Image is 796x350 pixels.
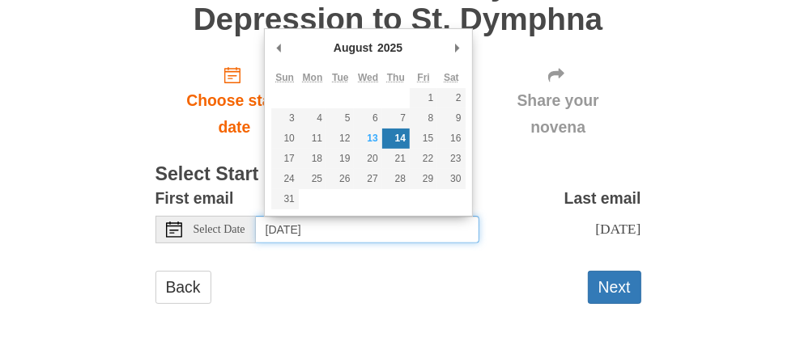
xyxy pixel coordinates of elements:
[155,185,234,212] label: First email
[271,169,299,189] button: 24
[256,216,479,243] input: Use the arrow keys to pick a date
[387,72,405,83] abbr: Thursday
[326,149,354,169] button: 19
[437,108,465,129] button: 9
[564,185,641,212] label: Last email
[155,164,641,185] h3: Select Start Date
[194,224,245,235] span: Select Date
[303,72,323,83] abbr: Monday
[444,72,459,83] abbr: Saturday
[354,149,381,169] button: 20
[326,108,354,129] button: 5
[172,87,298,141] span: Choose start date
[437,149,465,169] button: 23
[410,149,437,169] button: 22
[437,129,465,149] button: 16
[382,149,410,169] button: 21
[271,149,299,169] button: 17
[155,271,211,304] a: Back
[449,36,466,60] button: Next Month
[410,169,437,189] button: 29
[271,129,299,149] button: 10
[354,108,381,129] button: 6
[382,108,410,129] button: 7
[271,36,287,60] button: Previous Month
[382,169,410,189] button: 28
[410,129,437,149] button: 15
[437,88,465,108] button: 2
[299,108,326,129] button: 4
[354,129,381,149] button: 13
[326,129,354,149] button: 12
[354,169,381,189] button: 27
[410,88,437,108] button: 1
[271,189,299,209] button: 31
[492,87,625,141] span: Share your novena
[271,108,299,129] button: 3
[417,72,429,83] abbr: Friday
[588,271,641,304] button: Next
[475,53,641,149] div: Click "Next" to confirm your start date first.
[410,108,437,129] button: 8
[331,36,375,60] div: August
[332,72,348,83] abbr: Tuesday
[155,53,314,149] a: Choose start date
[375,36,405,60] div: 2025
[326,169,354,189] button: 26
[358,72,378,83] abbr: Wednesday
[437,169,465,189] button: 30
[299,169,326,189] button: 25
[595,221,641,237] span: [DATE]
[299,149,326,169] button: 18
[275,72,294,83] abbr: Sunday
[382,129,410,149] button: 14
[299,129,326,149] button: 11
